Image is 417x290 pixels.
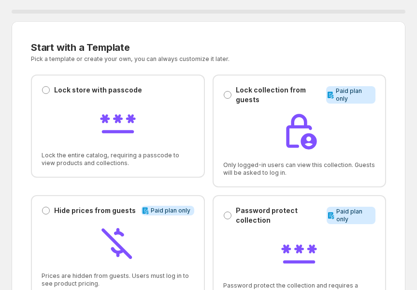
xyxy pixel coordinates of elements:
span: Paid plan only [151,207,190,214]
span: Only logged-in users can view this collection. Guests will be asked to log in. [223,161,376,177]
span: Paid plan only [336,87,372,103]
p: Lock collection from guests [236,85,322,105]
img: Hide prices from guests [99,223,137,262]
p: Pick a template or create your own, you can always customize it later. [31,55,304,63]
img: Lock store with passcode [99,103,137,141]
span: Paid plan only [336,208,372,223]
img: Password protect collection [280,233,318,272]
span: Prices are hidden from guests. Users must log in to see product pricing. [42,272,194,288]
span: Start with a Template [31,42,130,53]
p: Hide prices from guests [54,206,136,215]
span: Lock the entire catalog, requiring a passcode to view products and collections. [42,152,194,167]
img: Lock collection from guests [280,112,318,151]
p: Password protect collection [236,206,323,225]
p: Lock store with passcode [54,85,142,95]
